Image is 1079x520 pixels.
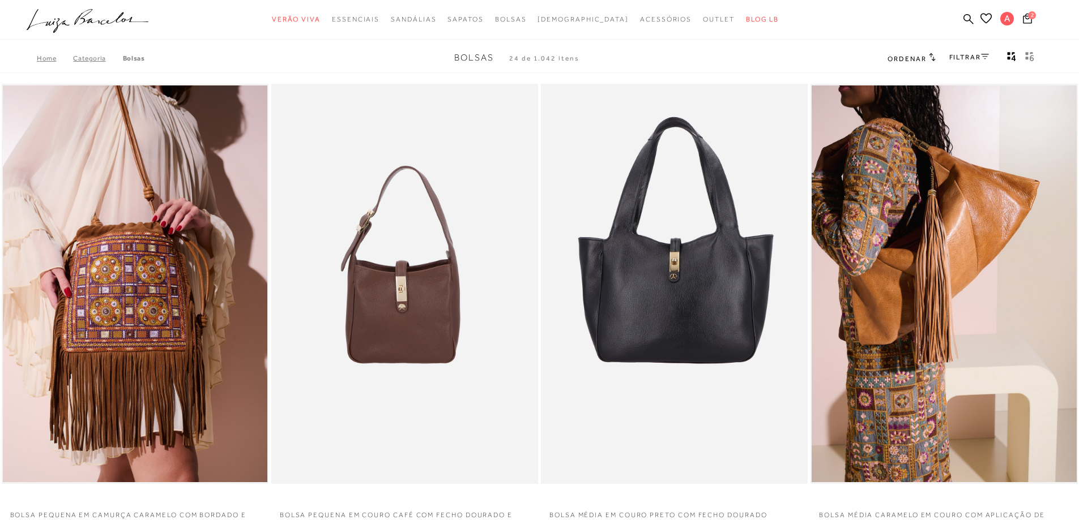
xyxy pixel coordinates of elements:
[1022,51,1038,66] button: gridText6Desc
[703,9,735,30] a: categoryNavScreenReaderText
[542,85,807,482] img: BOLSA MÉDIA EM COURO PRETO COM FECHO DOURADO
[447,9,483,30] a: categoryNavScreenReaderText
[495,9,527,30] a: categoryNavScreenReaderText
[640,15,692,23] span: Acessórios
[123,54,145,62] a: Bolsas
[888,55,926,63] span: Ordenar
[541,504,808,520] a: BOLSA MÉDIA EM COURO PRETO COM FECHO DOURADO
[1000,12,1014,25] span: A
[703,15,735,23] span: Outlet
[454,53,494,63] span: Bolsas
[542,85,807,482] a: BOLSA MÉDIA EM COURO PRETO COM FECHO DOURADO BOLSA MÉDIA EM COURO PRETO COM FECHO DOURADO
[640,9,692,30] a: categoryNavScreenReaderText
[447,15,483,23] span: Sapatos
[272,85,537,482] a: BOLSA PEQUENA EM COURO CAFÉ COM FECHO DOURADO E ALÇA REGULÁVEL BOLSA PEQUENA EM COURO CAFÉ COM FE...
[538,9,629,30] a: noSubCategoriesText
[949,53,989,61] a: FILTRAR
[812,85,1076,482] img: BOLSA MÉDIA CARAMELO EM COURO COM APLICAÇÃO DE FRANJAS E ALÇA TRAMADA
[73,54,122,62] a: Categoria
[332,15,379,23] span: Essenciais
[746,9,779,30] a: BLOG LB
[37,54,73,62] a: Home
[332,9,379,30] a: categoryNavScreenReaderText
[3,85,267,482] img: BOLSA PEQUENA EM CAMURÇA CARAMELO COM BORDADO E FRANJAS
[391,15,436,23] span: Sandálias
[1020,12,1035,28] button: 2
[495,15,527,23] span: Bolsas
[746,15,779,23] span: BLOG LB
[391,9,436,30] a: categoryNavScreenReaderText
[272,15,321,23] span: Verão Viva
[1028,11,1036,19] span: 2
[272,9,321,30] a: categoryNavScreenReaderText
[1004,51,1020,66] button: Mostrar 4 produtos por linha
[272,85,537,482] img: BOLSA PEQUENA EM COURO CAFÉ COM FECHO DOURADO E ALÇA REGULÁVEL
[812,85,1076,482] a: BOLSA MÉDIA CARAMELO EM COURO COM APLICAÇÃO DE FRANJAS E ALÇA TRAMADA BOLSA MÉDIA CARAMELO EM COU...
[538,15,629,23] span: [DEMOGRAPHIC_DATA]
[509,54,579,62] span: 24 de 1.042 itens
[3,85,267,482] a: BOLSA PEQUENA EM CAMURÇA CARAMELO COM BORDADO E FRANJAS BOLSA PEQUENA EM CAMURÇA CARAMELO COM BOR...
[995,11,1020,29] button: A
